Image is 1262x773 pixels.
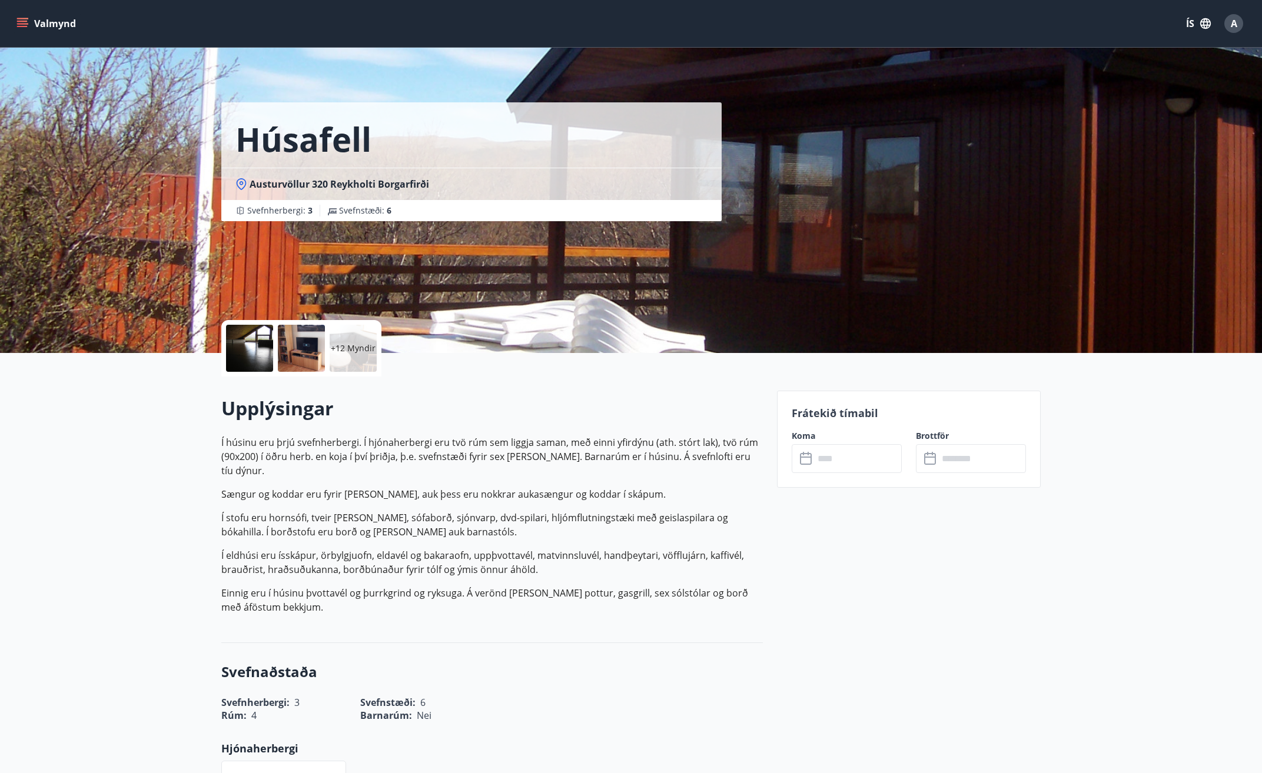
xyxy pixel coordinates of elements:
button: ÍS [1180,13,1217,34]
p: Í eldhúsi eru ísskápur, örbylgjuofn, eldavél og bakaraofn, uppþvottavél, matvinnsluvél, handþeyta... [221,548,763,577]
p: Í húsinu eru þrjú svefnherbergi. Í hjónaherbergi eru tvö rúm sem liggja saman, með einni yfirdýnu... [221,435,763,478]
h1: Húsafell [235,116,371,161]
h2: Upplýsingar [221,395,763,421]
span: 4 [251,709,257,722]
span: Svefnherbergi : [247,205,313,216]
label: Brottför [916,430,1026,442]
span: A [1231,17,1237,30]
p: Frátekið tímabil [792,405,1026,421]
span: Austurvöllur 320 Reykholti Borgarfirði [250,178,429,191]
button: menu [14,13,81,34]
p: +12 Myndir [331,342,376,354]
label: Koma [792,430,902,442]
span: 6 [387,205,391,216]
h3: Svefnaðstaða [221,662,763,682]
span: Rúm : [221,709,247,722]
p: Sængur og koddar eru fyrir [PERSON_NAME], auk þess eru nokkrar aukasængur og koddar í skápum. [221,487,763,501]
p: Einnig eru í húsinu þvottavél og þurrkgrind og ryksuga. Á verönd [PERSON_NAME] pottur, gasgrill, ... [221,586,763,614]
span: Nei [417,709,431,722]
p: Hjónaherbergi [221,741,763,756]
span: Barnarúm : [360,709,412,722]
span: 3 [308,205,313,216]
p: Í stofu eru hornsófi, tveir [PERSON_NAME], sófaborð, sjónvarp, dvd-spilari, hljómflutningstæki me... [221,511,763,539]
span: Svefnstæði : [339,205,391,216]
button: A [1220,9,1248,38]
